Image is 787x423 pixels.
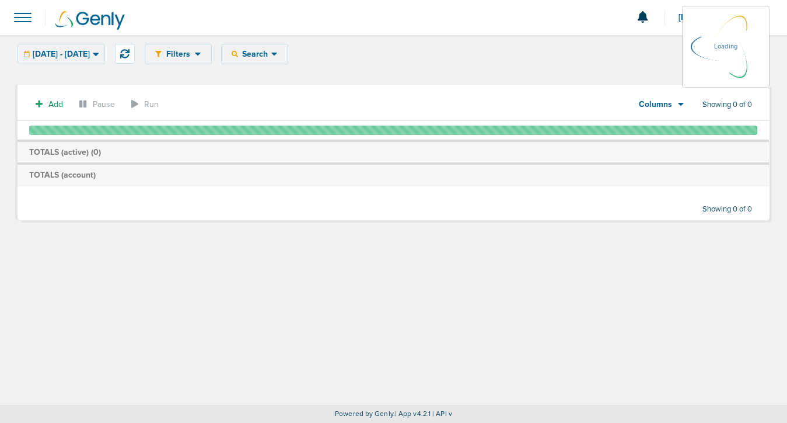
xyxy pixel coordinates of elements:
[714,40,737,54] p: Loading
[18,164,769,186] td: TOTALS (account)
[29,96,69,113] button: Add
[432,410,452,418] span: | API v
[702,204,752,214] span: Showing 0 of 0
[48,99,63,109] span: Add
[678,13,751,22] span: [PERSON_NAME]
[702,100,752,110] span: Showing 0 of 0
[18,141,769,164] td: TOTALS (active) ( )
[395,410,431,418] span: | App v4.2.1
[55,11,125,30] img: Genly
[93,147,99,157] span: 0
